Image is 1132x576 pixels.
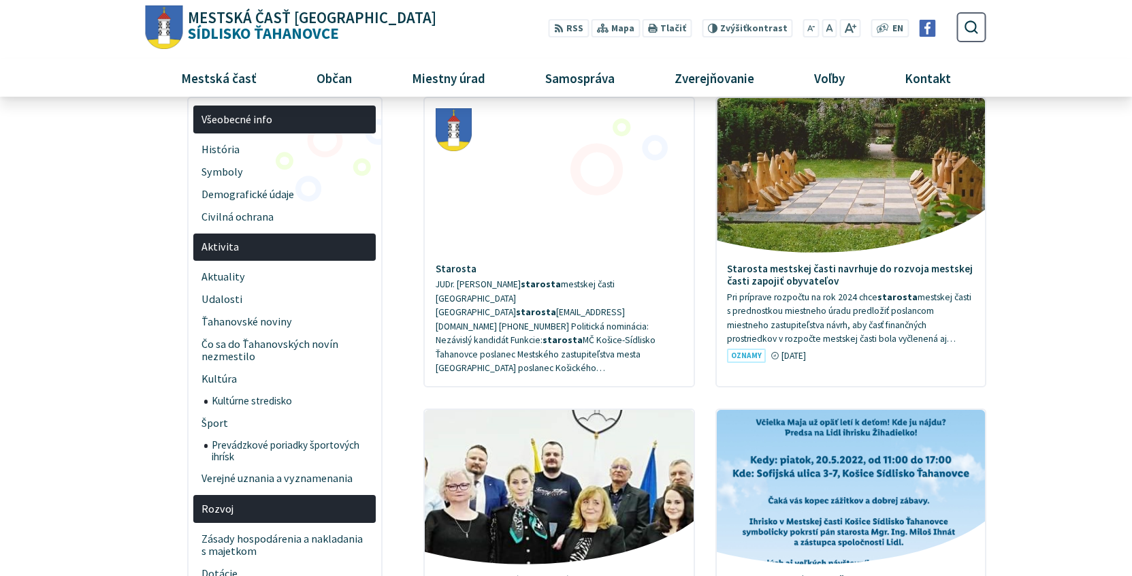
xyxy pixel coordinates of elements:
[176,59,261,96] span: Mestská časť
[543,334,583,346] strong: starosta
[727,349,766,363] span: Oznamy
[919,20,936,37] img: Prejsť na Facebook stránku
[183,10,437,42] span: Sídlisko Ťahanovce
[201,468,368,490] span: Verejné uznania a vyznamenania
[204,390,376,412] a: Kultúrne stredisko
[201,368,368,390] span: Kultúra
[193,106,376,133] a: Všeobecné info
[204,434,376,468] a: Prevádzkové poriadky športových ihrísk
[516,306,556,318] strong: starosta
[611,22,634,36] span: Mapa
[650,59,779,96] a: Zverejňovanie
[193,234,376,261] a: Aktivita
[193,183,376,206] a: Demografické údaje
[193,495,376,523] a: Rozvoj
[839,19,860,37] button: Zväčšiť veľkosť písma
[877,291,918,303] strong: starosta
[193,368,376,390] a: Kultúra
[809,59,850,96] span: Voľby
[212,390,368,412] span: Kultúrne stredisko
[193,311,376,334] a: Ťahanovské noviny
[201,183,368,206] span: Demografické údaje
[201,161,368,183] span: Symboly
[201,528,368,563] span: Zásady hospodárenia a nakladania s majetkom
[201,138,368,161] span: História
[201,266,368,289] span: Aktuality
[146,5,436,50] a: Logo Sídlisko Ťahanovce, prejsť na domovskú stránku.
[790,59,870,96] a: Voľby
[781,350,806,362] span: [DATE]
[727,291,971,345] span: Pri príprave rozpočtu na rok 2024 chce mestskej časti s prednostkou miestneho úradu predložiť pos...
[880,59,976,96] a: Kontakt
[311,59,357,96] span: Občan
[193,289,376,311] a: Udalosti
[566,22,583,36] span: RSS
[146,5,183,50] img: Prejsť na domovskú stránku
[193,266,376,289] a: Aktuality
[193,206,376,228] a: Civilná ochrana
[193,334,376,368] a: Čo sa do Ťahanovských novín nezmestilo
[521,278,561,290] strong: starosta
[201,412,368,434] span: Šport
[201,206,368,228] span: Civilná ochrana
[193,412,376,434] a: Šport
[889,22,907,36] a: EN
[156,59,281,96] a: Mestská časť
[717,98,985,373] a: Starosta mestskej časti navrhuje do rozvoja mestskej časti zapojiť obyvateľov Pri príprave rozpoč...
[436,278,656,374] span: JUDr. [PERSON_NAME] mestskej časti [GEOGRAPHIC_DATA] [GEOGRAPHIC_DATA] [EMAIL_ADDRESS][DOMAIN_NAM...
[669,59,759,96] span: Zverejňovanie
[406,59,490,96] span: Miestny úrad
[425,98,693,386] a: Starosta JUDr. [PERSON_NAME]starostamestskej časti [GEOGRAPHIC_DATA] [GEOGRAPHIC_DATA]starosta[EM...
[193,161,376,183] a: Symboly
[720,23,788,34] span: kontrast
[201,289,368,311] span: Udalosti
[201,236,368,259] span: Aktivita
[193,528,376,563] a: Zásady hospodárenia a nakladania s majetkom
[193,468,376,490] a: Verejné uznania a vyznamenania
[436,263,683,275] h4: Starosta
[892,22,903,36] span: EN
[188,10,436,26] span: Mestská časť [GEOGRAPHIC_DATA]
[549,19,589,37] a: RSS
[291,59,376,96] a: Občan
[387,59,510,96] a: Miestny úrad
[193,138,376,161] a: História
[643,19,692,37] button: Tlačiť
[822,19,837,37] button: Nastaviť pôvodnú veľkosť písma
[592,19,640,37] a: Mapa
[212,434,368,468] span: Prevádzkové poriadky športových ihrísk
[201,311,368,334] span: Ťahanovské noviny
[201,108,368,131] span: Všeobecné info
[702,19,792,37] button: Zvýšiťkontrast
[540,59,619,96] span: Samospráva
[803,19,820,37] button: Zmenšiť veľkosť písma
[727,263,975,287] h4: Starosta mestskej časti navrhuje do rozvoja mestskej časti zapojiť obyvateľov
[720,22,747,34] span: Zvýšiť
[201,498,368,520] span: Rozvoj
[900,59,956,96] span: Kontakt
[660,23,686,34] span: Tlačiť
[201,334,368,368] span: Čo sa do Ťahanovských novín nezmestilo
[521,59,640,96] a: Samospráva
